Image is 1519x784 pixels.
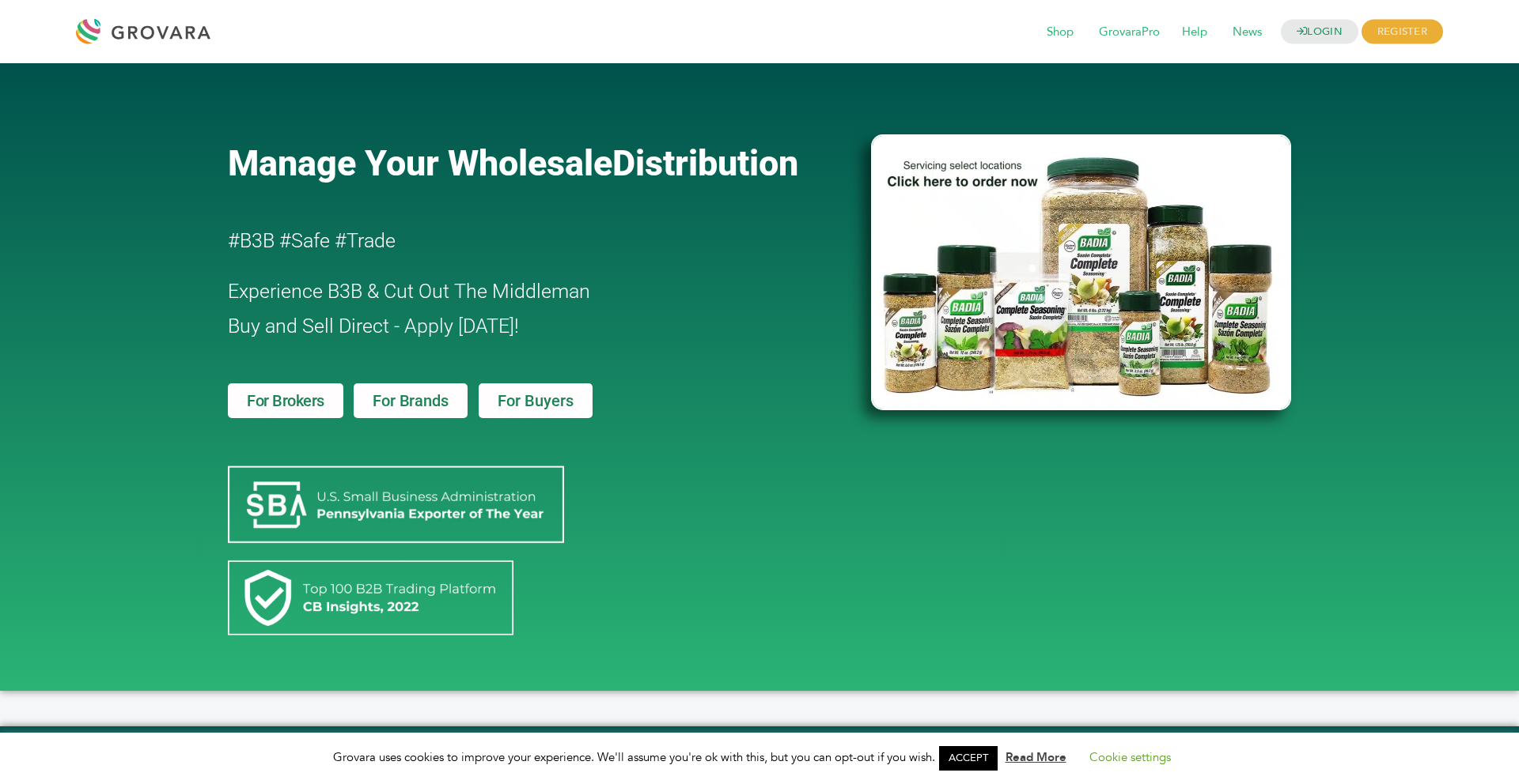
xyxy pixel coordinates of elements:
[498,393,574,409] span: For Buyers
[228,383,343,418] a: For Brokers
[1036,17,1085,47] span: Shop
[612,142,798,184] span: Distribution
[247,393,324,409] span: For Brokers
[1036,24,1085,41] a: Shop
[228,224,780,258] h2: #B3B #Safe #Trade
[228,315,519,337] span: Buy and Sell Direct - Apply [DATE]!
[1088,24,1171,41] a: GrovaraPro
[1171,24,1218,41] a: Help
[1222,17,1273,47] span: News
[228,280,590,303] span: Experience B3B & Cut Out The Middleman
[228,142,845,184] a: Manage Your WholesaleDistribution
[228,142,612,184] span: Manage Your Wholesale
[1088,17,1171,47] span: GrovaraPro
[1171,17,1218,47] span: Help
[1006,749,1066,765] a: Read More
[333,749,1187,765] span: Grovara uses cookies to improve your experience. We'll assume you're ok with this, but you can op...
[1222,24,1273,41] a: News
[479,383,593,418] a: For Buyers
[373,393,448,409] span: For Brands
[939,746,998,771] a: ACCEPT
[354,383,467,418] a: For Brands
[1089,749,1171,765] a: Cookie settings
[1281,20,1358,44] a: LOGIN
[1362,20,1443,44] span: REGISTER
